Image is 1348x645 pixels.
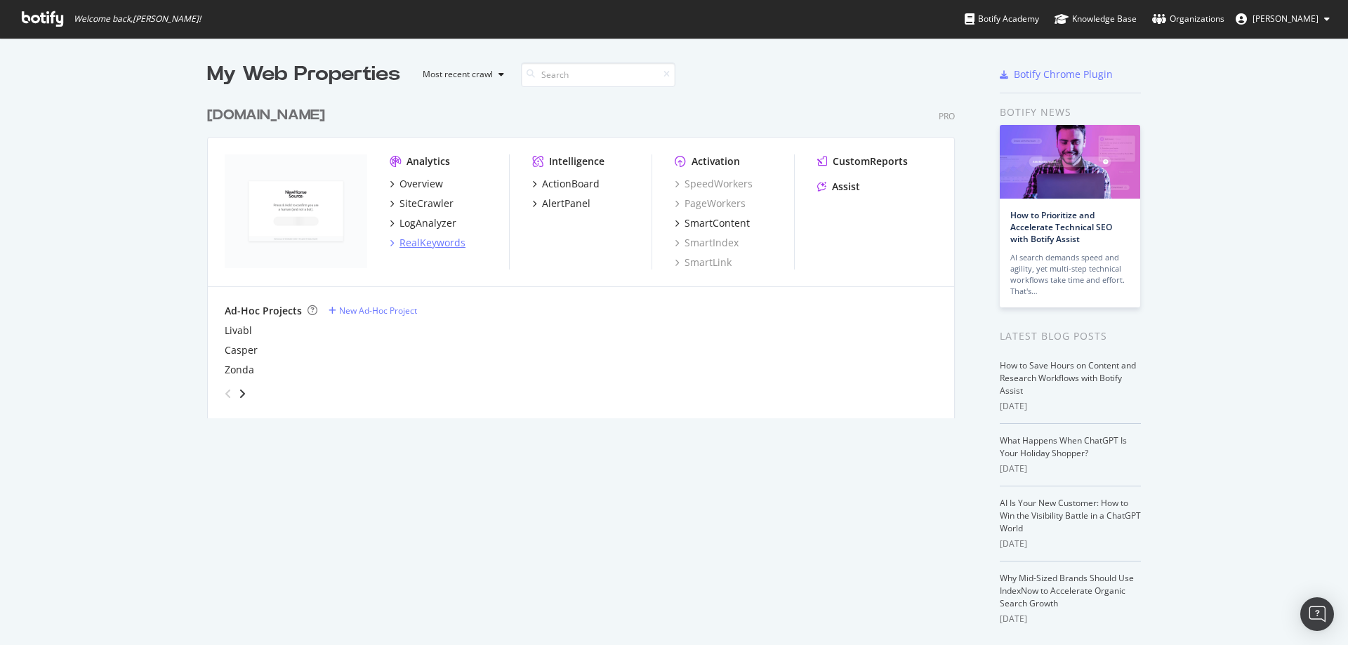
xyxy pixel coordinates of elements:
[1152,12,1224,26] div: Organizations
[74,13,201,25] span: Welcome back, [PERSON_NAME] !
[1014,67,1113,81] div: Botify Chrome Plugin
[399,177,443,191] div: Overview
[1300,597,1334,631] div: Open Intercom Messenger
[832,180,860,194] div: Assist
[549,154,604,168] div: Intelligence
[1010,209,1112,245] a: How to Prioritize and Accelerate Technical SEO with Botify Assist
[1055,12,1137,26] div: Knowledge Base
[225,154,367,268] img: newhomesource.com
[817,180,860,194] a: Assist
[225,304,302,318] div: Ad-Hoc Projects
[1000,538,1141,550] div: [DATE]
[411,63,510,86] button: Most recent crawl
[207,105,325,126] div: [DOMAIN_NAME]
[237,387,247,401] div: angle-right
[965,12,1039,26] div: Botify Academy
[339,305,417,317] div: New Ad-Hoc Project
[1000,125,1140,199] img: How to Prioritize and Accelerate Technical SEO with Botify Assist
[207,88,966,418] div: grid
[521,62,675,87] input: Search
[225,343,258,357] a: Casper
[390,197,454,211] a: SiteCrawler
[207,105,331,126] a: [DOMAIN_NAME]
[1000,434,1127,459] a: What Happens When ChatGPT Is Your Holiday Shopper?
[390,177,443,191] a: Overview
[817,154,908,168] a: CustomReports
[532,197,590,211] a: AlertPanel
[675,255,732,270] a: SmartLink
[675,197,746,211] a: PageWorkers
[542,197,590,211] div: AlertPanel
[219,383,237,405] div: angle-left
[1000,400,1141,413] div: [DATE]
[407,154,450,168] div: Analytics
[692,154,740,168] div: Activation
[1224,8,1341,30] button: [PERSON_NAME]
[423,70,493,79] div: Most recent crawl
[1000,359,1136,397] a: How to Save Hours on Content and Research Workflows with Botify Assist
[939,110,955,122] div: Pro
[1000,328,1141,344] div: Latest Blog Posts
[329,305,417,317] a: New Ad-Hoc Project
[207,60,400,88] div: My Web Properties
[1253,13,1319,25] span: Jeff Flowers
[1000,105,1141,120] div: Botify news
[1000,613,1141,625] div: [DATE]
[225,363,254,377] a: Zonda
[1000,463,1141,475] div: [DATE]
[675,236,739,250] a: SmartIndex
[399,216,456,230] div: LogAnalyzer
[225,324,252,338] a: Livabl
[1000,497,1141,534] a: AI Is Your New Customer: How to Win the Visibility Battle in a ChatGPT World
[685,216,750,230] div: SmartContent
[399,236,465,250] div: RealKeywords
[675,177,753,191] a: SpeedWorkers
[1010,252,1130,297] div: AI search demands speed and agility, yet multi-step technical workflows take time and effort. Tha...
[1000,67,1113,81] a: Botify Chrome Plugin
[399,197,454,211] div: SiteCrawler
[542,177,600,191] div: ActionBoard
[532,177,600,191] a: ActionBoard
[675,216,750,230] a: SmartContent
[1000,572,1134,609] a: Why Mid-Sized Brands Should Use IndexNow to Accelerate Organic Search Growth
[833,154,908,168] div: CustomReports
[390,216,456,230] a: LogAnalyzer
[390,236,465,250] a: RealKeywords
